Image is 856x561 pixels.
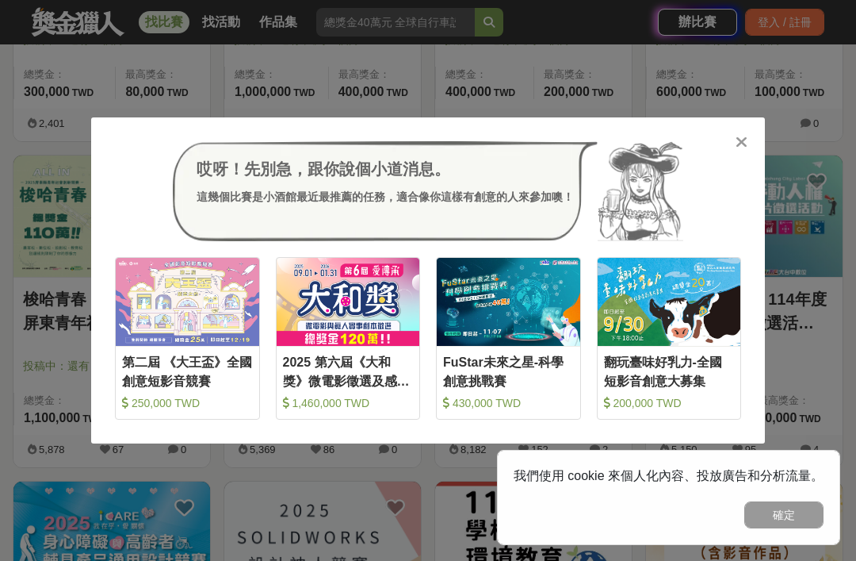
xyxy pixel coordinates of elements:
[443,353,574,389] div: FuStar未來之星-科學創意挑戰賽
[277,258,420,346] img: Cover Image
[597,257,742,420] a: Cover Image翻玩臺味好乳力-全國短影音創意大募集 200,000 TWD
[604,353,735,389] div: 翻玩臺味好乳力-全國短影音創意大募集
[436,257,581,420] a: Cover ImageFuStar未來之星-科學創意挑戰賽 430,000 TWD
[744,501,824,528] button: 確定
[122,353,253,389] div: 第二屆 《大王盃》全國創意短影音競賽
[514,469,824,482] span: 我們使用 cookie 來個人化內容、投放廣告和分析流量。
[437,258,580,346] img: Cover Image
[598,258,741,346] img: Cover Image
[197,157,574,181] div: 哎呀！先別急，跟你說個小道消息。
[283,353,414,389] div: 2025 第六屆《大和獎》微電影徵選及感人實事分享
[197,189,574,206] div: 這幾個比賽是小酒館最近最推薦的任務，適合像你這樣有創意的人來參加噢！
[116,258,259,346] img: Cover Image
[443,395,574,411] div: 430,000 TWD
[122,395,253,411] div: 250,000 TWD
[604,395,735,411] div: 200,000 TWD
[598,141,683,241] img: Avatar
[276,257,421,420] a: Cover Image2025 第六屆《大和獎》微電影徵選及感人實事分享 1,460,000 TWD
[115,257,260,420] a: Cover Image第二屆 《大王盃》全國創意短影音競賽 250,000 TWD
[283,395,414,411] div: 1,460,000 TWD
